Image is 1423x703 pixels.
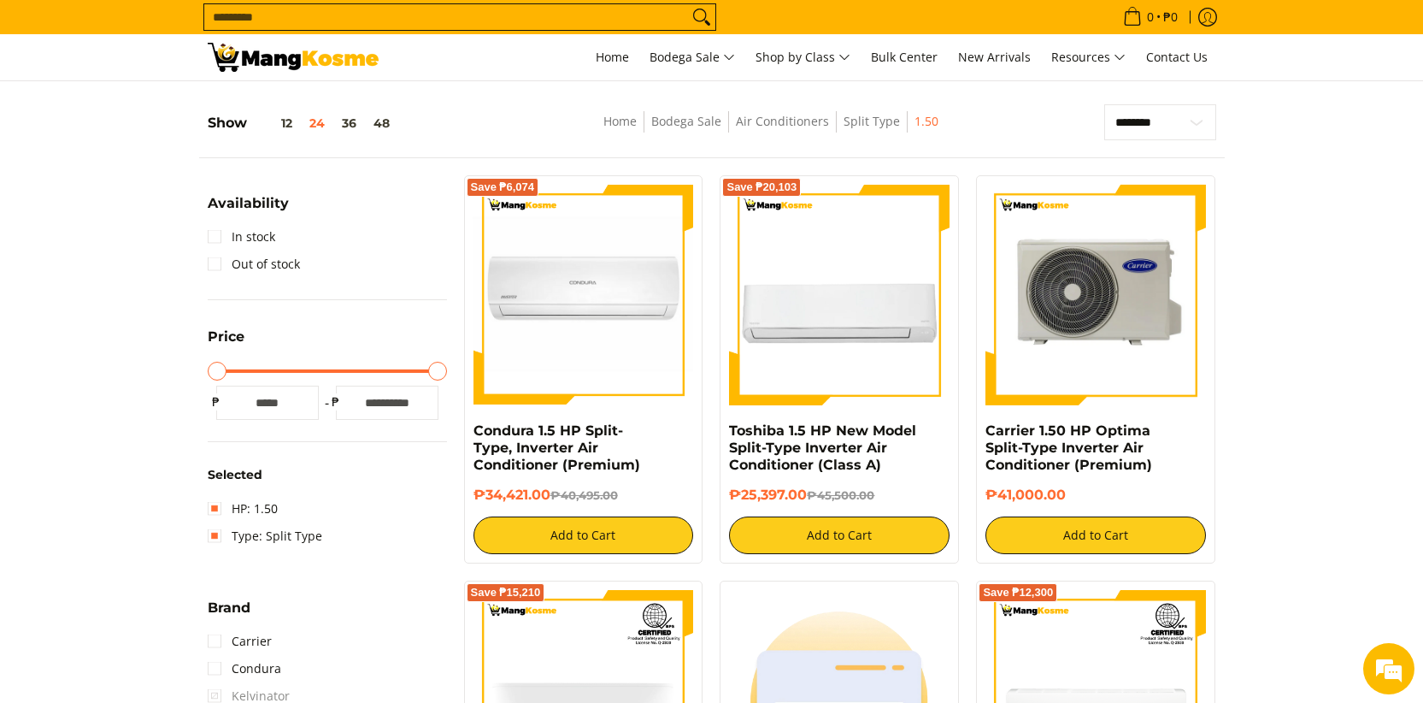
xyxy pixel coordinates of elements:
[208,601,250,628] summary: Open
[471,588,541,598] span: Save ₱15,210
[208,223,275,251] a: In stock
[550,488,618,502] del: ₱40,495.00
[208,330,244,357] summary: Open
[985,422,1152,473] a: Carrier 1.50 HP Optima Split-Type Inverter Air Conditioner (Premium)
[333,116,365,130] button: 36
[871,49,938,65] span: Bulk Center
[208,43,379,72] img: Bodega Sale Aircon l Mang Kosme: Home Appliances Warehouse Sale Split Type 1.50
[1161,11,1180,23] span: ₱0
[729,422,916,473] a: Toshiba 1.5 HP New Model Split-Type Inverter Air Conditioner (Class A)
[1118,8,1183,27] span: •
[208,523,322,550] a: Type: Split Type
[208,495,278,523] a: HP: 1.50
[327,393,344,411] span: ₱
[844,113,900,129] a: Split Type
[208,468,447,483] h6: Selected
[1138,34,1216,80] a: Contact Us
[1043,34,1134,80] a: Resources
[862,34,946,80] a: Bulk Center
[208,330,244,344] span: Price
[471,182,535,192] span: Save ₱6,074
[208,197,289,210] span: Availability
[958,49,1031,65] span: New Arrivals
[473,487,694,504] h6: ₱34,421.00
[247,116,301,130] button: 12
[1051,47,1126,68] span: Resources
[807,488,874,502] del: ₱45,500.00
[983,588,1053,598] span: Save ₱12,300
[651,113,721,129] a: Bodega Sale
[208,628,272,655] a: Carrier
[596,49,629,65] span: Home
[473,517,694,554] button: Add to Cart
[914,111,938,133] span: 1.50
[729,487,950,504] h6: ₱25,397.00
[747,34,859,80] a: Shop by Class
[301,116,333,130] button: 24
[729,517,950,554] button: Add to Cart
[985,517,1206,554] button: Add to Cart
[208,251,300,278] a: Out of stock
[473,185,694,405] img: condura-split-type-inverter-air-conditioner-class-b-full-view-mang-kosme
[208,115,398,132] h5: Show
[1144,11,1156,23] span: 0
[493,111,1048,150] nav: Breadcrumbs
[365,116,398,130] button: 48
[729,185,950,405] img: Toshiba 1.5 HP New Model Split-Type Inverter Air Conditioner (Class A)
[736,113,829,129] a: Air Conditioners
[688,4,715,30] button: Search
[208,601,250,615] span: Brand
[473,422,640,473] a: Condura 1.5 HP Split-Type, Inverter Air Conditioner (Premium)
[587,34,638,80] a: Home
[1146,49,1208,65] span: Contact Us
[396,34,1216,80] nav: Main Menu
[603,113,637,129] a: Home
[208,393,225,411] span: ₱
[641,34,744,80] a: Bodega Sale
[985,185,1206,405] img: Carrier 1.50 HP Optima Split-Type Inverter Air Conditioner (Premium) - 0
[726,182,797,192] span: Save ₱20,103
[950,34,1039,80] a: New Arrivals
[650,47,735,68] span: Bodega Sale
[208,197,289,223] summary: Open
[756,47,850,68] span: Shop by Class
[985,487,1206,504] h6: ₱41,000.00
[208,655,281,682] a: Condura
